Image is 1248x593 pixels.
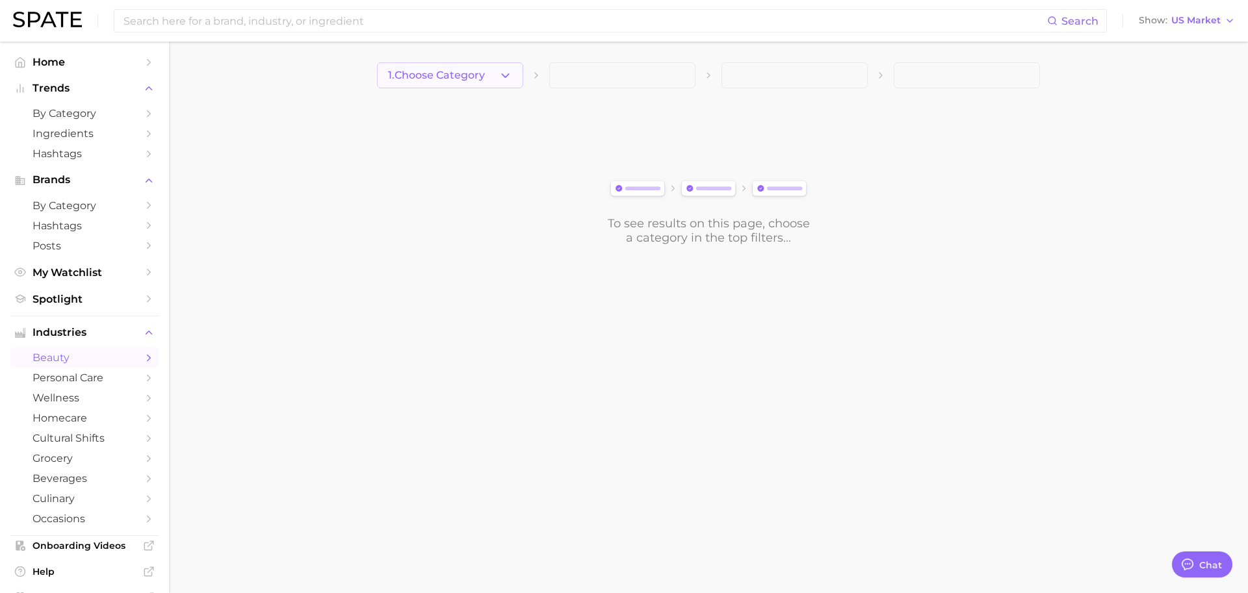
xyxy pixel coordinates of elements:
[32,199,136,212] span: by Category
[10,408,159,428] a: homecare
[32,540,136,551] span: Onboarding Videos
[13,12,82,27] img: SPATE
[32,452,136,464] span: grocery
[10,536,159,555] a: Onboarding Videos
[10,103,159,123] a: by Category
[32,432,136,444] span: cultural shifts
[32,372,136,384] span: personal care
[10,236,159,256] a: Posts
[32,566,136,577] span: Help
[10,368,159,388] a: personal care
[32,351,136,364] span: beauty
[1171,17,1221,24] span: US Market
[1061,15,1098,27] span: Search
[10,388,159,408] a: wellness
[606,178,811,201] img: svg%3e
[10,289,159,309] a: Spotlight
[377,62,523,88] button: 1.Choose Category
[10,428,159,448] a: cultural shifts
[10,79,159,98] button: Trends
[10,448,159,468] a: grocery
[32,127,136,140] span: Ingredients
[10,347,159,368] a: beauty
[122,10,1047,32] input: Search here for a brand, industry, or ingredient
[10,262,159,283] a: My Watchlist
[10,562,159,581] a: Help
[32,174,136,186] span: Brands
[606,216,811,245] div: To see results on this page, choose a category in the top filters...
[32,82,136,94] span: Trends
[388,69,485,81] span: 1. Choose Category
[32,220,136,232] span: Hashtags
[32,240,136,252] span: Posts
[32,327,136,338] span: Industries
[32,492,136,505] span: culinary
[10,323,159,342] button: Industries
[10,52,159,72] a: Home
[32,472,136,485] span: beverages
[10,468,159,488] a: beverages
[32,412,136,424] span: homecare
[10,144,159,164] a: Hashtags
[1136,12,1238,29] button: ShowUS Market
[32,266,136,279] span: My Watchlist
[32,147,136,160] span: Hashtags
[32,392,136,404] span: wellness
[32,56,136,68] span: Home
[32,293,136,305] span: Spotlight
[32,512,136,525] span: occasions
[10,216,159,236] a: Hashtags
[10,509,159,529] a: occasions
[32,107,136,120] span: by Category
[10,170,159,190] button: Brands
[10,196,159,216] a: by Category
[10,488,159,509] a: culinary
[10,123,159,144] a: Ingredients
[1139,17,1167,24] span: Show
